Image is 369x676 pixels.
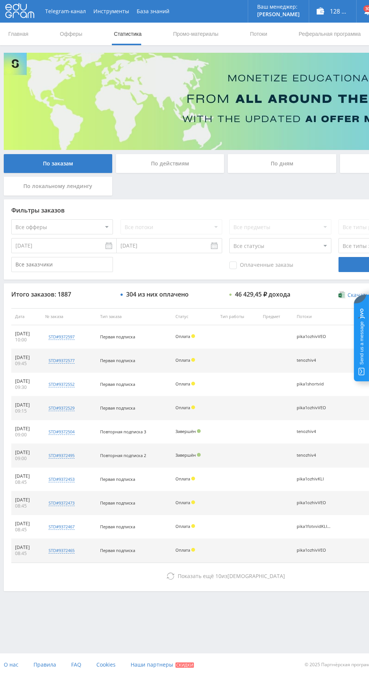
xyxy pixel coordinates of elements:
span: FAQ [71,661,81,668]
a: Потоки [249,23,268,45]
span: Наши партнеры [131,661,173,668]
span: О нас [4,661,18,668]
span: Оплаченные заказы [229,262,293,269]
div: По действиям [116,154,224,173]
input: Все заказчики [11,257,113,272]
span: Правила [34,661,56,668]
div: По дням [228,154,336,173]
a: Главная [8,23,29,45]
a: О нас [4,653,18,676]
div: По локальному лендингу [4,177,112,196]
a: Cookies [96,653,116,676]
span: Скидки [175,662,194,668]
p: [PERSON_NAME] [257,11,300,17]
a: Статистика [113,23,142,45]
a: Промо-материалы [172,23,219,45]
a: Наши партнеры Скидки [131,653,194,676]
div: По заказам [4,154,112,173]
a: Реферальная программа [298,23,361,45]
a: Правила [34,653,56,676]
p: Ваш менеджер: [257,4,300,10]
a: FAQ [71,653,81,676]
a: Офферы [59,23,83,45]
span: Cookies [96,661,116,668]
